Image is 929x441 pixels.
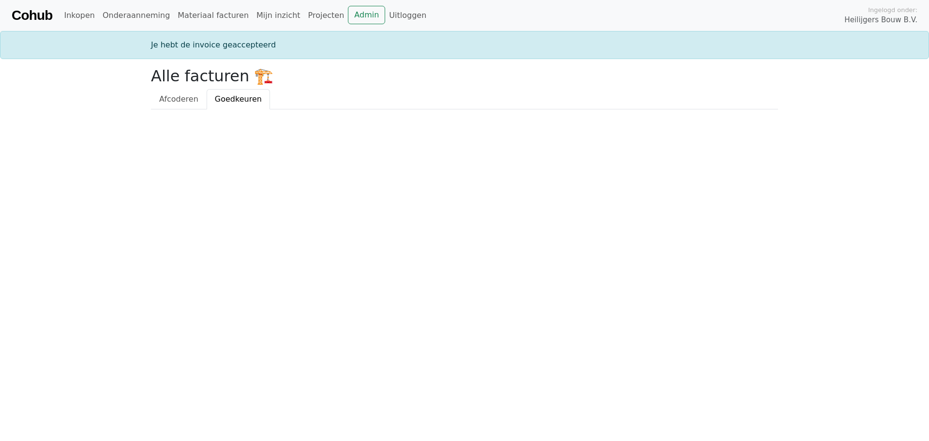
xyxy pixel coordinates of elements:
[207,89,270,109] a: Goedkeuren
[868,5,917,15] span: Ingelogd onder:
[385,6,430,25] a: Uitloggen
[159,94,198,104] span: Afcoderen
[145,39,784,51] div: Je hebt de invoice geaccepteerd
[253,6,304,25] a: Mijn inzicht
[844,15,917,26] span: Heilijgers Bouw B.V.
[348,6,385,24] a: Admin
[12,4,52,27] a: Cohub
[304,6,348,25] a: Projecten
[151,89,207,109] a: Afcoderen
[151,67,778,85] h2: Alle facturen 🏗️
[215,94,262,104] span: Goedkeuren
[60,6,98,25] a: Inkopen
[174,6,253,25] a: Materiaal facturen
[99,6,174,25] a: Onderaanneming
